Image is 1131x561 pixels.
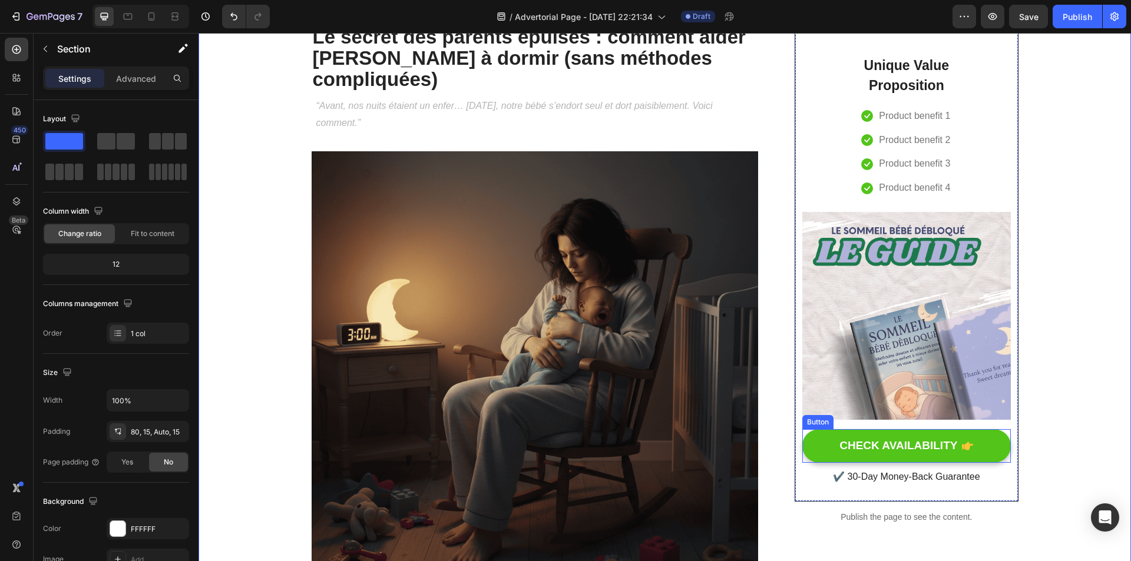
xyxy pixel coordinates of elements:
div: CHECK AVAILABILITY [641,406,759,420]
span: Draft [693,11,710,22]
div: Size [43,365,74,381]
p: Unique Value Proposition [657,22,759,63]
button: CHECK AVAILABILITY [604,396,812,430]
p: 7 [77,9,82,24]
div: Layout [43,111,82,127]
div: Button [606,384,633,394]
p: Product benefit 1 [680,75,752,92]
p: ✔️ 30-Day Money-Back Guarantee [605,436,811,453]
button: Publish [1053,5,1102,28]
div: Page padding [43,457,100,467]
p: Advanced [116,72,156,85]
p: Product benefit 4 [680,147,752,164]
span: No [164,457,173,467]
div: 450 [11,125,28,135]
div: Background [43,494,100,510]
span: Yes [121,457,133,467]
div: Color [43,523,61,534]
div: Padding [43,426,70,437]
div: Width [43,395,62,406]
button: 7 [5,5,88,28]
div: Column width [43,204,105,220]
div: 12 [45,256,187,273]
span: Change ratio [58,228,101,239]
div: Open Intercom Messenger [1091,503,1119,532]
i: “Avant, nos nuits étaient un enfer… [DATE], notre bébé s’endort seul et dort paisiblement. Voici ... [118,68,514,95]
span: / [510,11,512,23]
input: Auto [107,390,188,411]
img: Alt Image [604,179,812,387]
div: Undo/Redo [222,5,270,28]
div: Beta [9,215,28,225]
div: Order [43,328,62,338]
div: 1 col [131,328,186,339]
iframe: Design area [199,33,1131,561]
p: Product benefit 2 [680,99,752,116]
p: Publish the page to see the content. [596,478,819,490]
button: Save [1009,5,1048,28]
div: Columns management [43,296,135,312]
div: 80, 15, Auto, 15 [131,427,186,437]
p: Settings [58,72,91,85]
div: FFFFFF [131,524,186,535]
span: Advertorial Page - [DATE] 22:21:34 [515,11,653,23]
p: Section [57,42,154,56]
span: Save [1019,12,1039,22]
p: Product benefit 3 [680,122,752,140]
span: Fit to content [131,228,174,239]
div: Publish [1063,11,1092,23]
